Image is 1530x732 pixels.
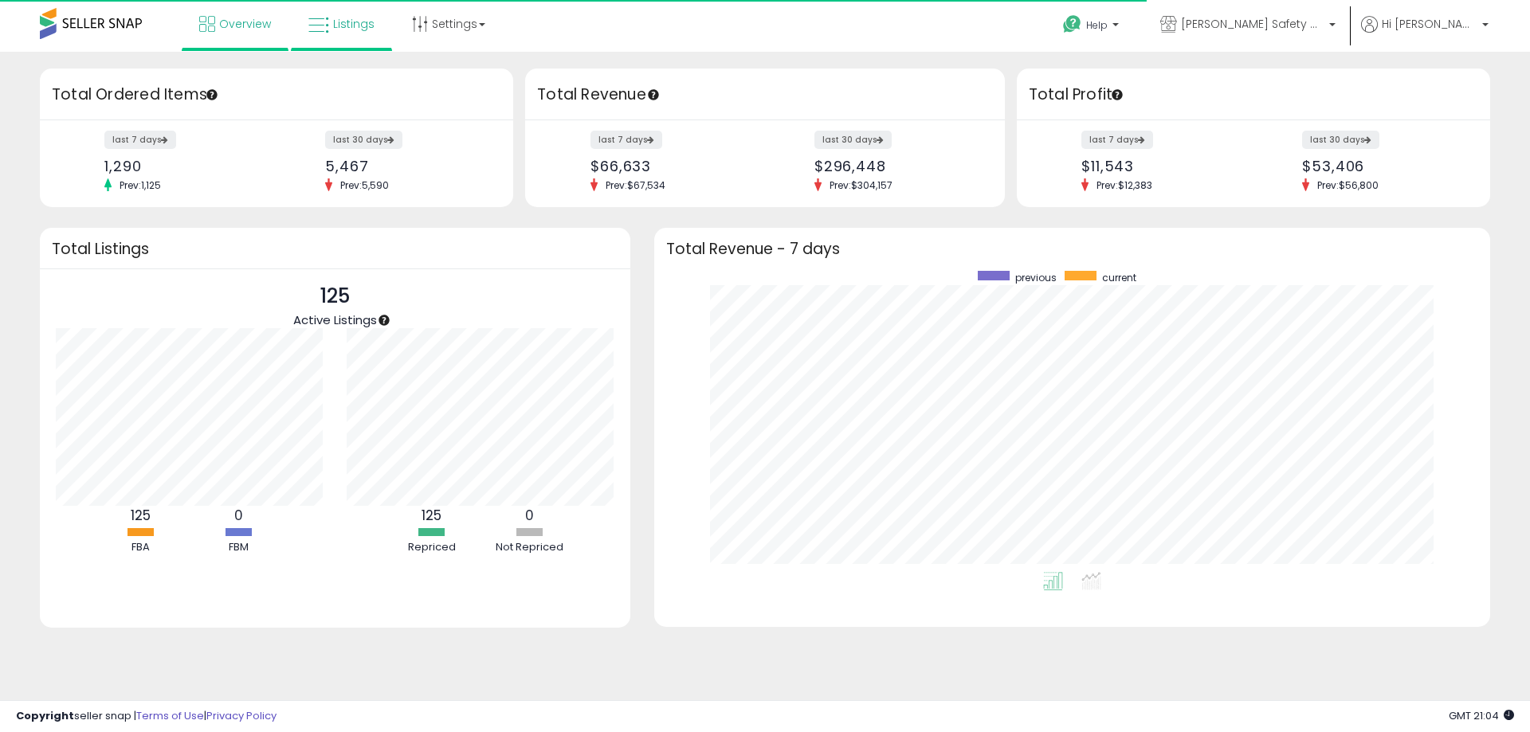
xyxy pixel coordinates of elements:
[1081,131,1153,149] label: last 7 days
[112,178,169,192] span: Prev: 1,125
[52,243,618,255] h3: Total Listings
[1050,2,1135,52] a: Help
[1015,271,1057,284] span: previous
[537,84,993,106] h3: Total Revenue
[666,243,1478,255] h3: Total Revenue - 7 days
[590,131,662,149] label: last 7 days
[1302,158,1462,174] div: $53,406
[92,540,188,555] div: FBA
[590,158,753,174] div: $66,633
[814,131,892,149] label: last 30 days
[325,158,485,174] div: 5,467
[1302,131,1379,149] label: last 30 days
[293,281,377,311] p: 125
[190,540,286,555] div: FBM
[205,88,219,102] div: Tooltip anchor
[131,506,151,525] b: 125
[822,178,900,192] span: Prev: $304,157
[104,131,176,149] label: last 7 days
[482,540,578,555] div: Not Repriced
[646,88,661,102] div: Tooltip anchor
[1089,178,1160,192] span: Prev: $12,383
[293,311,377,328] span: Active Listings
[104,158,265,174] div: 1,290
[16,709,277,724] div: seller snap | |
[525,506,534,525] b: 0
[1062,14,1082,34] i: Get Help
[1181,16,1324,32] span: [PERSON_NAME] Safety & Supply
[333,16,375,32] span: Listings
[1382,16,1477,32] span: Hi [PERSON_NAME]
[52,84,501,106] h3: Total Ordered Items
[1309,178,1387,192] span: Prev: $56,800
[814,158,977,174] div: $296,448
[1029,84,1478,106] h3: Total Profit
[1102,271,1136,284] span: current
[332,178,397,192] span: Prev: 5,590
[234,506,243,525] b: 0
[136,708,204,723] a: Terms of Use
[1081,158,1242,174] div: $11,543
[377,313,391,327] div: Tooltip anchor
[219,16,271,32] span: Overview
[1086,18,1108,32] span: Help
[598,178,673,192] span: Prev: $67,534
[16,708,74,723] strong: Copyright
[325,131,402,149] label: last 30 days
[1449,708,1514,723] span: 2025-08-13 21:04 GMT
[384,540,480,555] div: Repriced
[1361,16,1489,52] a: Hi [PERSON_NAME]
[422,506,441,525] b: 125
[1110,88,1124,102] div: Tooltip anchor
[206,708,277,723] a: Privacy Policy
